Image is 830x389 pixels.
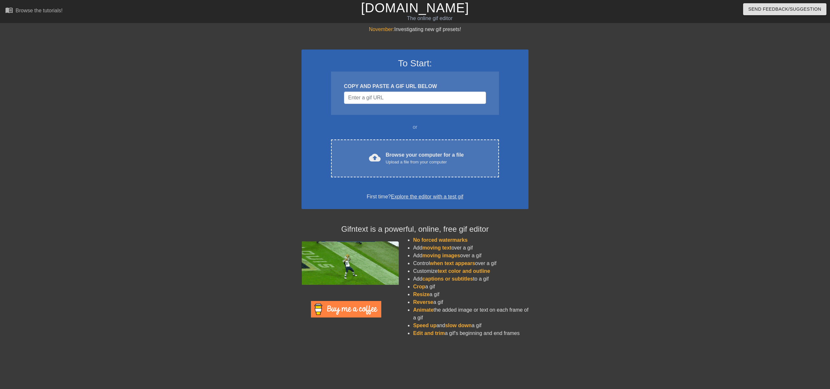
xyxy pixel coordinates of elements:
[413,267,528,275] li: Customize
[413,244,528,252] li: Add over a gif
[413,275,528,283] li: Add to a gif
[361,1,469,15] a: [DOMAIN_NAME]
[280,15,579,22] div: The online gif editor
[302,241,399,285] img: football_small.gif
[413,237,468,243] span: No forced watermarks
[5,6,13,14] span: menu_book
[438,268,490,274] span: text color and outline
[413,260,528,267] li: Control over a gif
[445,323,472,328] span: slow down
[413,298,528,306] li: a gif
[743,3,826,15] button: Send Feedback/Suggestion
[310,58,520,69] h3: To Start:
[302,225,528,234] h4: Gifntext is a powerful, online, free gif editor
[369,27,394,32] span: November:
[413,323,436,328] span: Speed up
[413,330,445,336] span: Edit and trim
[16,8,63,13] div: Browse the tutorials!
[310,193,520,201] div: First time?
[302,26,528,33] div: Investigating new gif presets!
[413,307,433,313] span: Animate
[422,245,452,250] span: moving text
[386,159,464,165] div: Upload a file from your computer
[748,5,821,13] span: Send Feedback/Suggestion
[386,151,464,165] div: Browse your computer for a file
[413,292,430,297] span: Resize
[413,329,528,337] li: a gif's beginning and end frames
[311,301,381,317] img: Buy Me A Coffee
[413,284,425,289] span: Crop
[413,252,528,260] li: Add over a gif
[413,299,433,305] span: Reverse
[344,83,486,90] div: COPY AND PASTE A GIF URL BELOW
[413,283,528,291] li: a gif
[344,92,486,104] input: Username
[430,261,475,266] span: when text appears
[5,6,63,16] a: Browse the tutorials!
[413,291,528,298] li: a gif
[391,194,463,199] a: Explore the editor with a test gif
[369,152,381,163] span: cloud_upload
[413,306,528,322] li: the added image or text on each frame of a gif
[318,123,512,131] div: or
[422,253,460,258] span: moving images
[413,322,528,329] li: and a gif
[422,276,473,282] span: captions or subtitles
